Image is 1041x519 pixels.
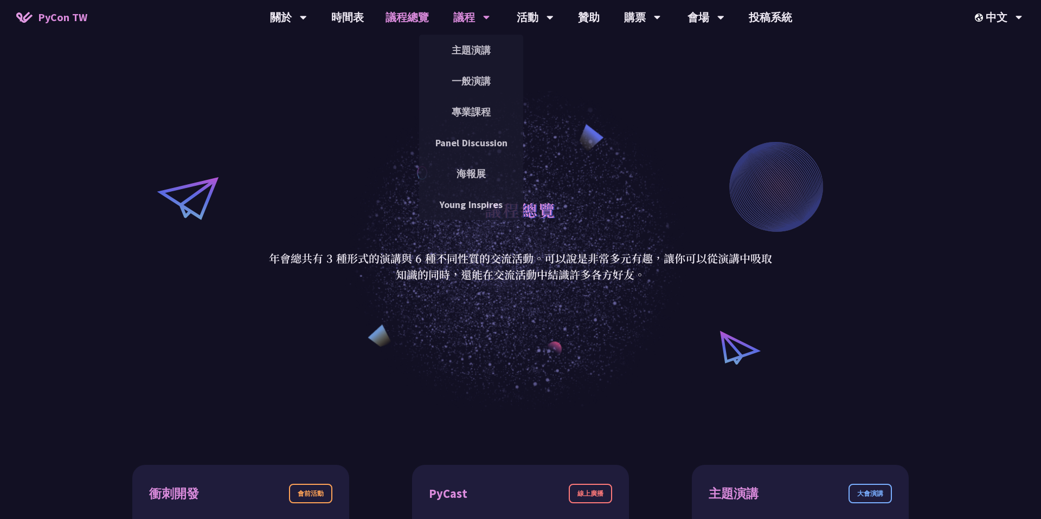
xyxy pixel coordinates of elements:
[569,484,612,503] div: 線上廣播
[419,192,523,217] a: Young Inspires
[419,68,523,94] a: 一般演講
[149,484,199,503] div: 衝刺開發
[419,99,523,125] a: 專業課程
[419,161,523,186] a: 海報展
[268,250,773,283] p: 年會總共有 3 種形式的演講與 6 種不同性質的交流活動。可以說是非常多元有趣，讓你可以從演講中吸取知識的同時，還能在交流活動中結識許多各方好友。
[975,14,986,22] img: Locale Icon
[709,484,759,503] div: 主題演講
[5,4,98,31] a: PyCon TW
[419,37,523,63] a: 主題演講
[419,130,523,155] a: Panel Discussion
[849,484,892,503] div: 大會演講
[289,484,332,503] div: 會前活動
[16,12,33,23] img: Home icon of PyCon TW 2025
[429,484,467,503] div: PyCast
[38,9,87,25] span: PyCon TW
